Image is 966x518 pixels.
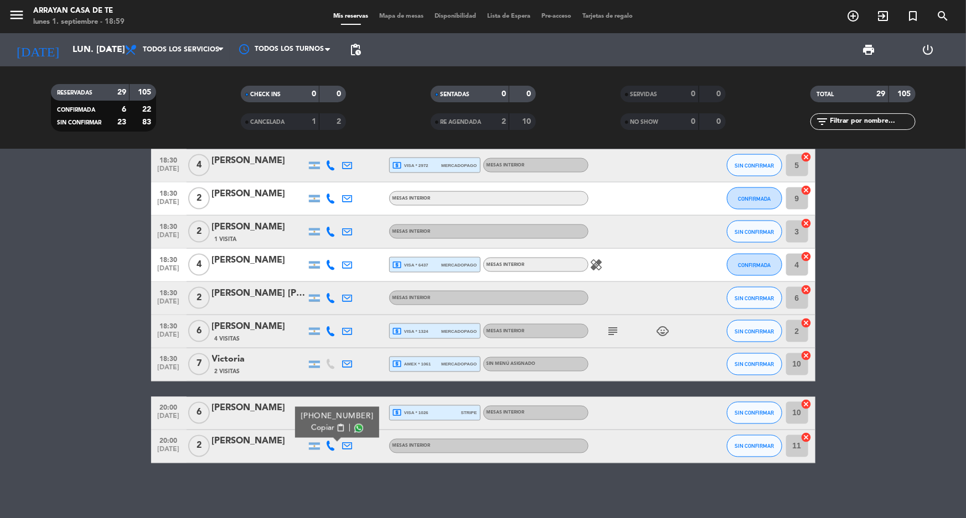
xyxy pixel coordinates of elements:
[155,219,183,232] span: 18:30
[33,6,125,17] div: Arrayan Casa de Te
[936,9,949,23] i: search
[735,410,774,416] span: SIN CONFIRMAR
[801,151,812,163] i: cancel
[536,13,577,19] span: Pre-acceso
[312,90,316,98] strong: 0
[727,187,782,210] button: CONFIRMADA
[735,362,774,368] span: SIN CONFIRMAR
[8,7,25,27] button: menu
[155,434,183,447] span: 20:00
[727,402,782,424] button: SIN CONFIRMAR
[487,329,525,333] span: MESAS INTERIOR
[727,320,782,342] button: SIN CONFIRMAR
[58,90,93,96] span: RESERVADAS
[155,165,183,178] span: [DATE]
[212,435,306,449] div: [PERSON_NAME]
[251,119,285,125] span: CANCELADA
[58,120,102,125] span: SIN CONFIRMAR
[482,13,536,19] span: Lista de Espera
[142,106,153,113] strong: 22
[188,287,210,309] span: 2
[392,260,402,270] i: local_atm
[877,90,886,98] strong: 29
[727,287,782,309] button: SIN CONFIRMAR
[117,118,126,126] strong: 23
[337,118,343,125] strong: 2
[374,13,429,19] span: Mapa de mesas
[441,328,477,335] span: mercadopago
[727,435,782,457] button: SIN CONFIRMAR
[727,353,782,375] button: SIN CONFIRMAR
[716,118,723,125] strong: 0
[522,118,533,125] strong: 10
[577,13,638,19] span: Tarjetas de regalo
[155,265,183,278] span: [DATE]
[8,38,67,62] i: [DATE]
[631,92,658,97] span: SERVIDAS
[155,232,183,244] span: [DATE]
[801,251,812,262] i: cancel
[735,328,774,334] span: SIN CONFIRMAR
[502,118,506,125] strong: 2
[846,9,860,23] i: add_circle_outline
[461,410,477,417] span: stripe
[392,229,431,234] span: MESAS INTERIOR
[727,254,782,276] button: CONFIRMADA
[735,295,774,301] span: SIN CONFIRMAR
[801,350,812,362] i: cancel
[441,162,477,169] span: mercadopago
[155,253,183,265] span: 18:30
[212,353,306,367] div: Victoria
[607,325,620,338] i: subject
[215,235,237,244] span: 1 Visita
[829,116,915,128] input: Filtrar por nombre...
[392,160,428,170] span: visa * 2972
[215,368,240,376] span: 2 Visitas
[526,90,533,98] strong: 0
[897,90,913,98] strong: 105
[801,218,812,229] i: cancel
[392,326,402,336] i: local_atm
[58,107,96,113] span: CONFIRMADA
[487,163,525,168] span: MESAS INTERIOR
[590,258,603,271] i: healing
[487,411,525,415] span: MESAS INTERIOR
[801,399,812,410] i: cancel
[103,43,116,56] i: arrow_drop_down
[337,90,343,98] strong: 0
[155,153,183,166] span: 18:30
[188,320,210,342] span: 6
[122,106,126,113] strong: 6
[138,88,153,96] strong: 105
[301,411,373,422] div: [PHONE_NUMBER]
[801,317,812,328] i: cancel
[392,408,402,418] i: local_atm
[691,118,696,125] strong: 0
[212,286,306,301] div: [PERSON_NAME] [PERSON_NAME]
[691,90,696,98] strong: 0
[876,9,890,23] i: exit_to_app
[801,432,812,443] i: cancel
[212,220,306,234] div: [PERSON_NAME]
[336,424,344,432] span: content_paste
[33,17,125,28] div: lunes 1. septiembre - 18:59
[487,362,536,367] span: Sin menú asignado
[801,284,812,295] i: cancel
[155,286,183,299] span: 18:30
[657,325,670,338] i: child_care
[738,196,771,202] span: CONFIRMADA
[392,196,431,201] span: MESAS INTERIOR
[922,43,935,56] i: power_settings_new
[738,262,771,268] span: CONFIRMADA
[441,361,477,368] span: mercadopago
[349,43,362,56] span: pending_actions
[155,401,183,414] span: 20:00
[716,90,723,98] strong: 0
[155,298,183,311] span: [DATE]
[348,422,350,434] span: |
[312,118,316,125] strong: 1
[188,435,210,457] span: 2
[862,43,876,56] span: print
[212,154,306,168] div: [PERSON_NAME]
[392,160,402,170] i: local_atm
